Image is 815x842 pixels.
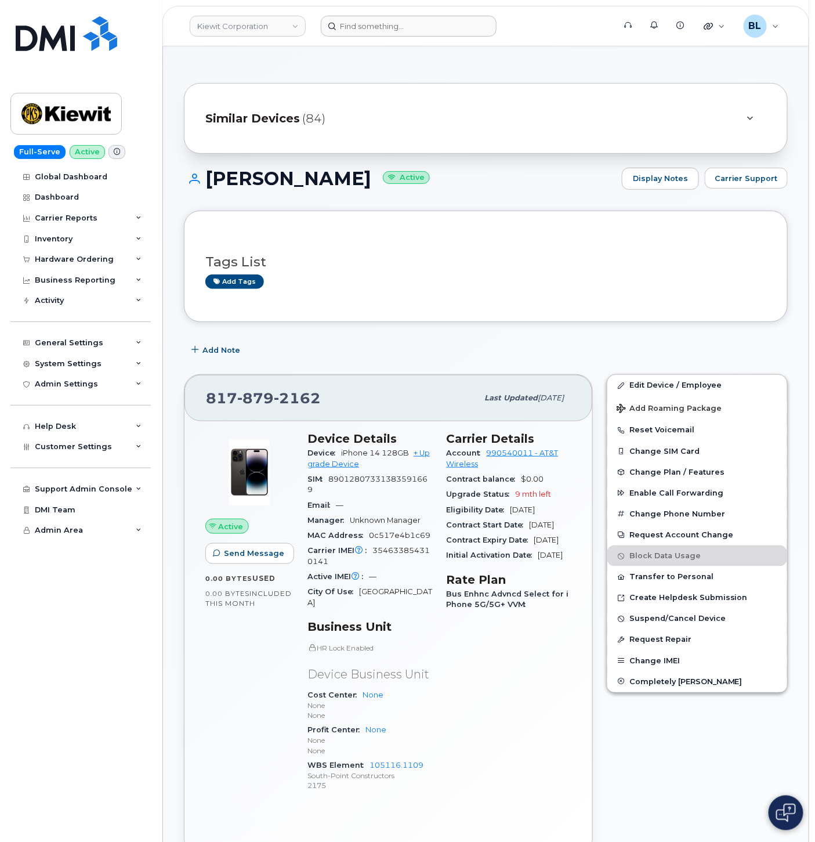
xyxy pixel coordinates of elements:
[184,339,250,360] button: Add Note
[307,736,433,746] p: None
[629,615,726,623] span: Suspend/Cancel Device
[190,16,306,37] a: Kiewit Corporation
[307,572,369,581] span: Active IMEI
[776,804,796,822] img: Open chat
[336,501,343,509] span: —
[447,475,521,483] span: Contract balance
[510,505,535,514] span: [DATE]
[205,274,264,289] a: Add tags
[307,746,433,756] p: None
[447,505,510,514] span: Eligibility Date
[530,521,555,529] span: [DATE]
[607,420,787,440] button: Reset Voicemail
[205,589,292,608] span: included this month
[447,449,559,468] a: 990540011 - AT&T Wireless
[447,432,572,446] h3: Carrier Details
[369,572,376,581] span: —
[447,449,487,457] span: Account
[736,15,787,38] div: Brandon Lam
[447,521,530,529] span: Contract Start Date
[484,393,538,402] span: Last updated
[447,573,572,587] h3: Rate Plan
[205,110,300,127] span: Similar Devices
[447,490,516,498] span: Upgrade Status
[447,590,569,609] span: Bus Enhnc Advncd Select for iPhone 5G/5G+ VVM
[607,375,787,396] a: Edit Device / Employee
[215,438,284,507] img: image20231002-3703462-njx0qo.jpeg
[705,168,788,189] button: Carrier Support
[307,701,433,711] p: None
[534,536,559,544] span: [DATE]
[224,548,284,559] span: Send Message
[307,667,433,684] p: Device Business Unit
[205,590,249,598] span: 0.00 Bytes
[202,345,240,356] span: Add Note
[607,462,787,483] button: Change Plan / Features
[307,531,369,540] span: MAC Address
[302,110,325,127] span: (84)
[341,449,409,457] span: iPhone 14 128GB
[350,516,421,525] span: Unknown Manager
[607,608,787,629] button: Suspend/Cancel Device
[607,441,787,462] button: Change SIM Card
[307,449,341,457] span: Device
[206,389,321,407] span: 817
[516,490,552,498] span: 9 mth left
[307,761,370,770] span: WBS Element
[219,521,244,532] span: Active
[617,404,722,415] span: Add Roaming Package
[607,525,787,545] button: Request Account Change
[607,566,787,587] button: Transfer to Personal
[252,574,276,583] span: used
[369,531,430,540] span: 0c517e4b1c69
[307,781,433,791] p: 2175
[237,389,274,407] span: 879
[607,504,787,525] button: Change Phone Number
[607,396,787,420] button: Add Roaming Package
[696,15,733,38] div: Quicklinks
[321,16,497,37] input: Find something...
[538,393,564,402] span: [DATE]
[447,551,538,559] span: Initial Activation Date
[607,483,787,504] button: Enable Call Forwarding
[307,771,433,781] p: South-Point Constructors
[205,543,294,564] button: Send Message
[307,691,363,700] span: Cost Center
[607,671,787,692] button: Completely [PERSON_NAME]
[629,468,725,476] span: Change Plan / Features
[538,551,563,559] span: [DATE]
[307,587,432,606] span: [GEOGRAPHIC_DATA]
[307,620,433,634] h3: Business Unit
[307,726,365,735] span: Profit Center
[607,651,787,671] button: Change IMEI
[607,587,787,608] a: Create Helpdesk Submission
[205,255,766,269] h3: Tags List
[307,711,433,721] p: None
[622,168,699,190] a: Display Notes
[307,516,350,525] span: Manager
[629,489,723,497] span: Enable Call Forwarding
[307,449,430,468] a: + Upgrade Device
[205,574,252,583] span: 0.00 Bytes
[307,432,433,446] h3: Device Details
[363,691,383,700] a: None
[607,629,787,650] button: Request Repair
[749,19,762,33] span: BL
[629,677,742,686] span: Completely [PERSON_NAME]
[307,643,433,653] p: HR Lock Enabled
[184,168,616,189] h1: [PERSON_NAME]
[307,501,336,509] span: Email
[715,173,778,184] span: Carrier Support
[370,761,423,770] a: 105116.1109
[274,389,321,407] span: 2162
[521,475,544,483] span: $0.00
[307,546,430,565] span: 354633854310141
[307,587,359,596] span: City Of Use
[307,475,328,483] span: SIM
[447,536,534,544] span: Contract Expiry Date
[365,726,386,735] a: None
[607,545,787,566] button: Block Data Usage
[307,546,372,555] span: Carrier IMEI
[383,171,430,185] small: Active
[307,475,428,494] span: 89012807331383591669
